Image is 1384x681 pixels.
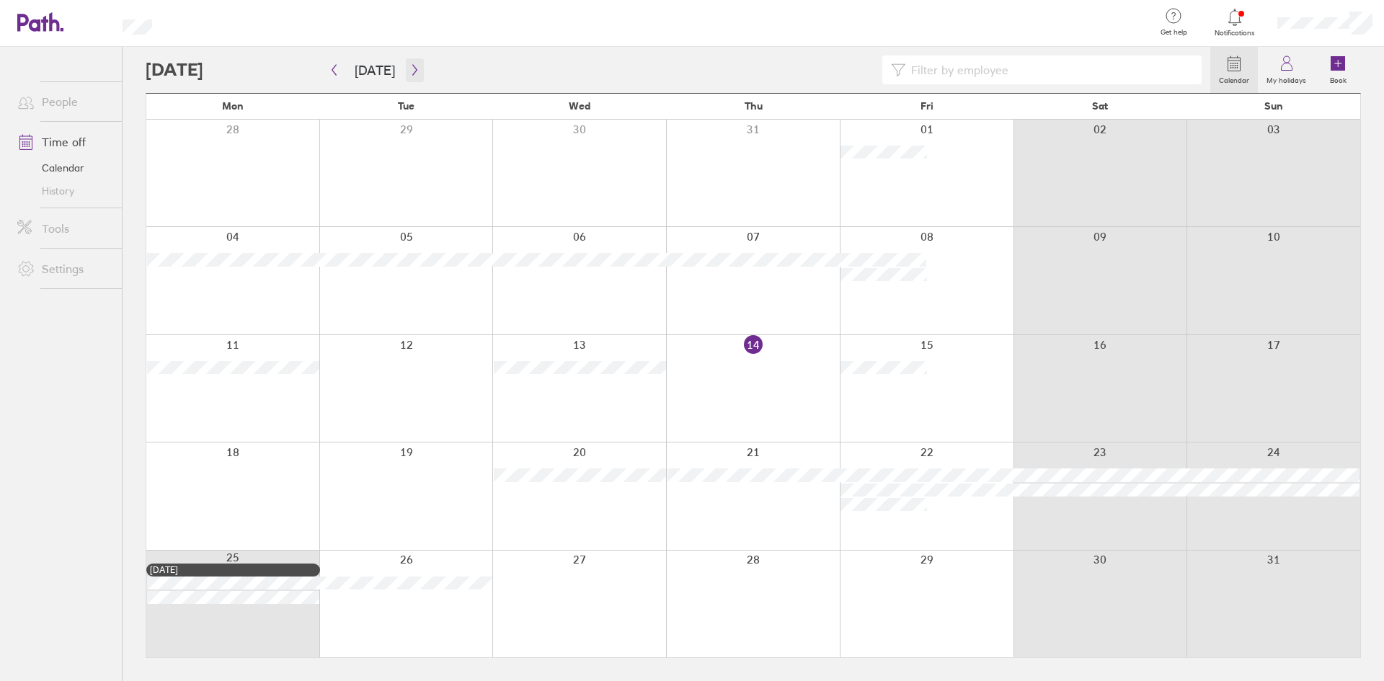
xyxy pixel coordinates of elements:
span: Tue [398,100,414,112]
input: Filter by employee [905,56,1193,84]
label: Calendar [1210,72,1258,85]
span: Sat [1092,100,1108,112]
label: My holidays [1258,72,1315,85]
a: History [6,179,122,202]
span: Notifications [1212,29,1259,37]
a: Calendar [1210,47,1258,93]
a: My holidays [1258,47,1315,93]
span: Get help [1150,28,1197,37]
a: Book [1315,47,1361,93]
a: Settings [6,254,122,283]
span: Fri [921,100,933,112]
a: Time off [6,128,122,156]
label: Book [1321,72,1355,85]
a: Notifications [1212,7,1259,37]
span: Sun [1264,100,1283,112]
span: Mon [222,100,244,112]
span: Wed [569,100,590,112]
a: Calendar [6,156,122,179]
span: Thu [745,100,763,112]
div: [DATE] [150,565,316,575]
button: [DATE] [343,58,407,82]
a: Tools [6,214,122,243]
a: People [6,87,122,116]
